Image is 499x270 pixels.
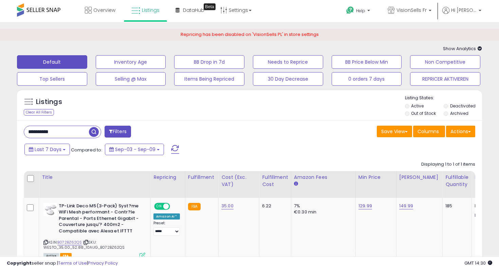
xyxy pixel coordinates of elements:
div: 7% [294,203,350,209]
a: Privacy Policy [88,260,118,266]
span: Show Analytics [443,45,482,52]
button: Filters [105,126,131,138]
button: REPRICER AKTIVIEREN [410,72,480,86]
button: Sep-03 - Sep-09 [105,144,164,155]
div: seller snap | | [7,260,118,267]
div: Min Price [358,174,393,181]
p: Listing States: [405,95,482,101]
button: Columns [413,126,445,137]
button: 30 Day Decrease [253,72,323,86]
div: €0.30 min [294,209,350,215]
button: Items Being Repriced [174,72,244,86]
span: ON [155,203,163,209]
div: Cost (Exc. VAT) [221,174,256,188]
button: Needs to Reprice [253,55,323,69]
div: Fulfillment Cost [262,174,288,188]
button: Selling @ Max [96,72,166,86]
span: Last 7 Days [35,146,61,153]
button: Save View [377,126,412,137]
div: Preset: [153,221,180,236]
div: Amazon AI * [153,213,180,220]
span: DataHub [183,7,204,14]
span: Overview [93,7,115,14]
label: Out of Stock [411,110,436,116]
button: Top Sellers [17,72,87,86]
small: Amazon Fees. [294,181,298,187]
a: 129.99 [358,203,372,209]
strong: Copyright [7,260,32,266]
button: BB Price Below Min [332,55,402,69]
a: 149.99 [399,203,413,209]
div: Displaying 1 to 1 of 1 items [421,161,475,168]
span: Listings [142,7,160,14]
a: Help [341,1,377,22]
span: 2025-09-17 14:30 GMT [464,260,492,266]
a: Terms of Use [58,260,87,266]
img: 31WTAe-TdYL._SL40_.jpg [43,203,57,216]
div: 185 [445,203,466,209]
span: Hi [PERSON_NAME] [451,7,477,14]
label: Active [411,103,424,109]
span: VisionSells Fr [396,7,427,14]
div: Tooltip anchor [204,3,216,10]
div: Clear All Filters [24,109,54,116]
span: Sep-03 - Sep-09 [115,146,155,153]
span: Compared to: [71,147,102,153]
button: 0 orders 7 days [332,72,402,86]
b: TP-Link Deco M5(3-Pack) Syst?me WiFi Mesh performant - Contr?le Parental - Ports Ethernet Gigabit... [59,203,141,236]
div: Amazon Fees [294,174,353,181]
div: 6.22 [262,203,286,209]
button: Inventory Age [96,55,166,69]
span: OFF [169,203,180,209]
a: Hi [PERSON_NAME] [442,7,481,22]
small: FBA [188,203,201,210]
a: 35.00 [221,203,234,209]
div: Fulfillable Quantity [445,174,469,188]
div: Repricing [153,174,182,181]
button: BB Drop in 7d [174,55,244,69]
h5: Listings [36,97,62,107]
span: Help [356,8,365,14]
label: Deactivated [450,103,476,109]
span: Repricing has been disabled on 'VisionSells PL' in store settings [181,31,319,38]
div: [PERSON_NAME] [399,174,440,181]
button: Non Competitive [410,55,480,69]
span: Columns [418,128,439,135]
button: Default [17,55,87,69]
div: Fulfillment [188,174,216,181]
button: Actions [446,126,475,137]
label: Archived [450,110,468,116]
a: B072BZ62QS [57,240,82,245]
span: | SKU: WESTO_35.00_52.88_10AUG_B072BZ62QS [43,240,125,250]
button: Last 7 Days [24,144,70,155]
i: Get Help [346,6,354,15]
div: Title [42,174,148,181]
